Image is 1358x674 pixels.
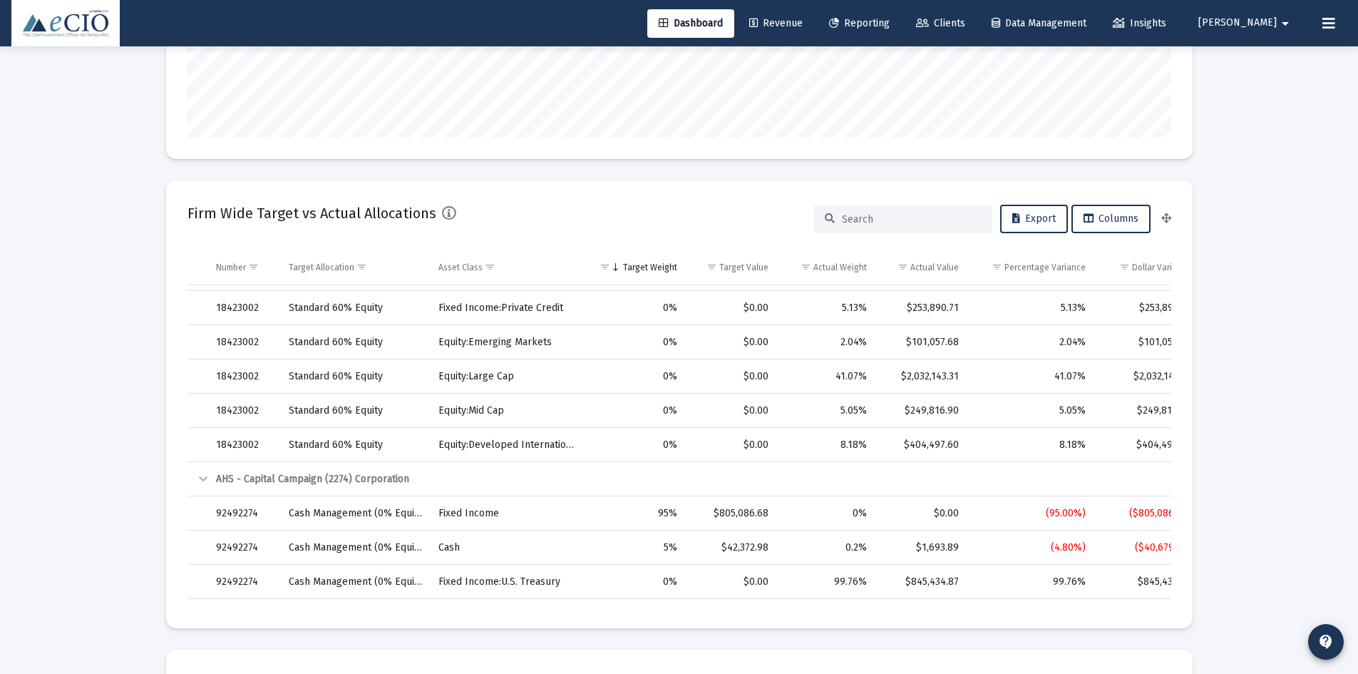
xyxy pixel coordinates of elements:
span: Show filter options for column 'Percentage Variance' [992,262,1002,272]
span: Revenue [749,17,803,29]
button: Export [1000,205,1068,233]
div: $101,057.68 [1100,335,1190,349]
div: $0.00 [691,575,768,589]
a: Revenue [738,9,814,38]
td: Column Target Value [684,250,776,285]
span: Reporting [829,17,890,29]
div: 5.13% [973,301,1086,315]
span: [PERSON_NAME] [1198,17,1277,29]
td: Column Target Weight [587,250,684,285]
td: Cash [431,531,586,565]
div: 0% [594,575,677,589]
td: Standard 60% Equity [282,291,432,325]
td: Cash Management (0% Equity) [282,599,432,633]
td: Fixed Income [431,496,586,531]
mat-icon: arrow_drop_down [1277,9,1294,38]
div: $0.00 [881,506,959,521]
div: $249,816.90 [881,404,959,418]
div: 5.05% [973,404,1086,418]
span: Show filter options for column 'Number' [248,262,259,272]
td: Standard 60% Equity [282,325,432,359]
td: Equity:Developed International [431,428,586,462]
div: Asset Class [438,262,483,273]
span: Data Management [992,17,1086,29]
td: 18423002 [209,428,282,462]
div: $253,890.71 [881,301,959,315]
td: Column Asset Class [431,250,586,285]
div: 0% [594,438,677,452]
div: $845,434.87 [881,575,959,589]
div: ($40,679.09) [1100,541,1190,555]
span: Show filter options for column 'Actual Weight' [801,262,811,272]
div: $0.00 [691,335,768,349]
div: 99.76% [973,575,1086,589]
div: Target Weight [623,262,677,273]
div: Actual Value [910,262,959,273]
span: Dashboard [659,17,723,29]
td: Standard 60% Equity [282,428,432,462]
a: Dashboard [647,9,734,38]
div: 5.05% [783,404,867,418]
span: Export [1012,213,1056,225]
div: $0.00 [691,438,768,452]
td: 92492274 [209,531,282,565]
div: 0% [783,506,867,521]
div: $2,032,143.31 [1100,369,1190,384]
td: Standard 60% Equity [282,359,432,394]
td: 92492274 [209,599,282,633]
div: 0% [594,404,677,418]
button: [PERSON_NAME] [1181,9,1311,37]
div: Data grid [187,250,1171,607]
div: 0% [594,369,677,384]
span: Insights [1113,17,1166,29]
div: (4.80%) [973,541,1086,555]
span: Show filter options for column 'Actual Value' [897,262,908,272]
input: Search [842,213,982,225]
div: Percentage Variance [1004,262,1086,273]
td: Equity:Emerging Markets [431,325,586,359]
div: $805,086.68 [691,506,768,521]
h2: Firm Wide Target vs Actual Allocations [187,202,436,225]
span: Show filter options for column 'Target Weight' [600,262,610,272]
span: Show filter options for column 'Dollar Variance' [1119,262,1130,272]
div: $249,816.90 [1100,404,1190,418]
div: $42,372.98 [691,541,768,555]
td: Fixed Income:Private Credit [431,291,586,325]
div: Number [216,262,246,273]
div: $253,890.71 [1100,301,1190,315]
span: Columns [1084,213,1138,225]
mat-icon: contact_support [1317,633,1334,650]
div: $845,434.87 [1100,575,1190,589]
a: Reporting [818,9,901,38]
span: Show filter options for column 'Target Allocation' [356,262,367,272]
td: Fixed Income:Money Market [431,599,586,633]
div: 0% [594,301,677,315]
div: $0.00 [691,404,768,418]
div: (95.00%) [973,506,1086,521]
td: Cash Management (0% Equity) [282,531,432,565]
span: Show filter options for column 'Asset Class' [485,262,495,272]
div: $404,497.60 [881,438,959,452]
td: Column Target Allocation [282,250,432,285]
div: $2,032,143.31 [881,369,959,384]
div: $1,693.89 [881,541,959,555]
div: $0.00 [691,369,768,384]
div: 0% [594,335,677,349]
td: Column Actual Weight [776,250,874,285]
a: Insights [1101,9,1178,38]
td: Column Dollar Variance [1093,250,1198,285]
td: Collapse [187,462,209,496]
div: 8.18% [783,438,867,452]
td: 18423002 [209,394,282,428]
span: Show filter options for column 'Target Value' [706,262,717,272]
td: Column Number [209,250,282,285]
div: Target Allocation [289,262,354,273]
div: 5.13% [783,301,867,315]
td: 18423002 [209,291,282,325]
div: ($805,086.68) [1100,506,1190,521]
td: Standard 60% Equity [282,394,432,428]
a: Clients [905,9,977,38]
div: Target Value [719,262,768,273]
button: Columns [1071,205,1151,233]
div: 99.76% [783,575,867,589]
